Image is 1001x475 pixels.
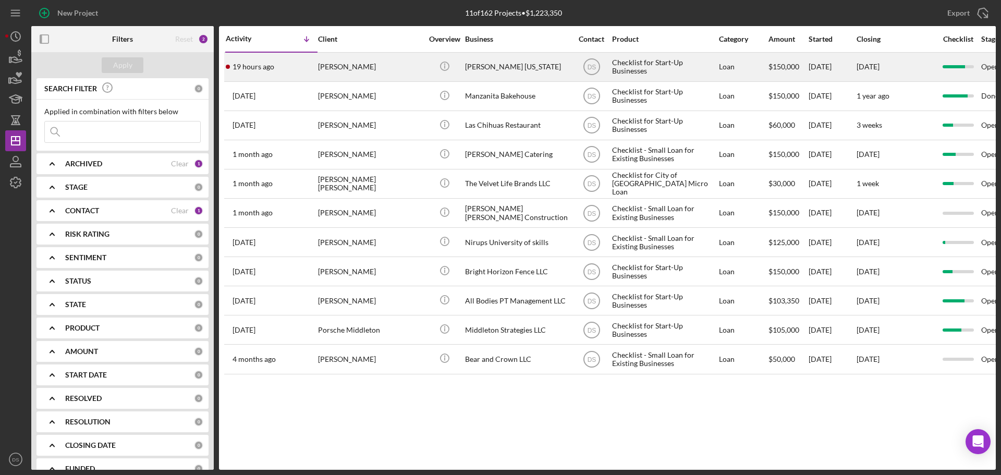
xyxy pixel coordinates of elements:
div: Middleton Strategies LLC [465,316,569,344]
time: 2025-06-19 21:10 [233,297,255,305]
div: 0 [194,441,203,450]
div: Category [719,35,767,43]
div: [PERSON_NAME] [PERSON_NAME] [318,170,422,198]
div: 0 [194,229,203,239]
div: [PERSON_NAME] [318,112,422,139]
div: Checklist for Start-Up Businesses [612,112,716,139]
time: 1 year ago [857,91,889,100]
text: DS [587,180,596,188]
div: [DATE] [809,53,856,81]
div: 0 [194,464,203,473]
b: STATUS [65,277,91,285]
button: New Project [31,3,108,23]
b: RESOLVED [65,394,102,403]
div: [PERSON_NAME] [318,287,422,314]
div: $105,000 [768,316,808,344]
div: Loan [719,228,767,256]
div: Loan [719,170,767,198]
div: Checklist for Start-Up Businesses [612,316,716,344]
div: $103,350 [768,287,808,314]
div: Product [612,35,716,43]
div: Business [465,35,569,43]
div: [DATE] [809,199,856,227]
div: 0 [194,323,203,333]
div: $30,000 [768,170,808,198]
text: DS [587,93,596,100]
b: AMOUNT [65,347,98,356]
div: 0 [194,370,203,380]
div: 1 [194,206,203,215]
div: Reset [175,35,193,43]
div: Clear [171,206,189,215]
div: Open Intercom Messenger [966,429,991,454]
time: [DATE] [857,238,880,247]
div: Contact [572,35,611,43]
div: [DATE] [809,287,856,314]
div: [PERSON_NAME] [US_STATE] [465,53,569,81]
text: DS [587,356,596,363]
div: 1 [194,159,203,168]
button: Apply [102,57,143,73]
div: Loan [719,287,767,314]
div: Checklist - Small Loan for Existing Businesses [612,345,716,373]
div: Las Chihuas Restaurant [465,112,569,139]
div: Client [318,35,422,43]
div: $60,000 [768,112,808,139]
div: [DATE] [809,141,856,168]
div: [PERSON_NAME] [318,345,422,373]
div: Loan [719,316,767,344]
div: Checklist for Start-Up Businesses [612,53,716,81]
div: [PERSON_NAME] [318,53,422,81]
div: Closing [857,35,935,43]
div: [DATE] [809,258,856,285]
div: New Project [57,3,98,23]
div: Started [809,35,856,43]
time: 2025-04-21 23:11 [233,355,276,363]
div: Export [947,3,970,23]
div: Checklist - Small Loan for Existing Businesses [612,199,716,227]
div: Apply [113,57,132,73]
div: 0 [194,347,203,356]
div: 0 [194,182,203,192]
div: Loan [719,53,767,81]
div: [DATE] [809,228,856,256]
div: Clear [171,160,189,168]
div: Porsche Middleton [318,316,422,344]
div: Checklist for Start-Up Businesses [612,82,716,110]
text: DS [587,297,596,305]
text: DS [587,210,596,217]
b: PRODUCT [65,324,100,332]
time: 3 weeks [857,120,882,129]
div: [DATE] [809,170,856,198]
div: [PERSON_NAME] [318,258,422,285]
time: 2025-06-03 18:26 [233,326,255,334]
div: $150,000 [768,141,808,168]
div: [PERSON_NAME] [318,141,422,168]
div: 0 [194,394,203,403]
time: 2025-08-19 17:07 [233,121,255,129]
div: Applied in combination with filters below [44,107,201,116]
div: All Bodies PT Management LLC [465,287,569,314]
b: SEARCH FILTER [44,84,97,93]
div: Bright Horizon Fence LLC [465,258,569,285]
time: [DATE] [857,325,880,334]
div: [PERSON_NAME] [318,199,422,227]
text: DS [12,457,19,462]
div: Bear and Crown LLC [465,345,569,373]
div: Loan [719,141,767,168]
div: Checklist for Start-Up Businesses [612,287,716,314]
b: SENTIMENT [65,253,106,262]
time: [DATE] [857,267,880,276]
b: STAGE [65,183,88,191]
div: Activity [226,34,272,43]
time: [DATE] [857,355,880,363]
text: DS [587,151,596,159]
div: 0 [194,276,203,286]
time: [DATE] [857,150,880,159]
b: ARCHIVED [65,160,102,168]
div: [DATE] [809,82,856,110]
text: DS [587,239,596,246]
div: Manzanita Bakehouse [465,82,569,110]
div: Overview [425,35,464,43]
time: 2025-07-15 20:17 [233,209,273,217]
